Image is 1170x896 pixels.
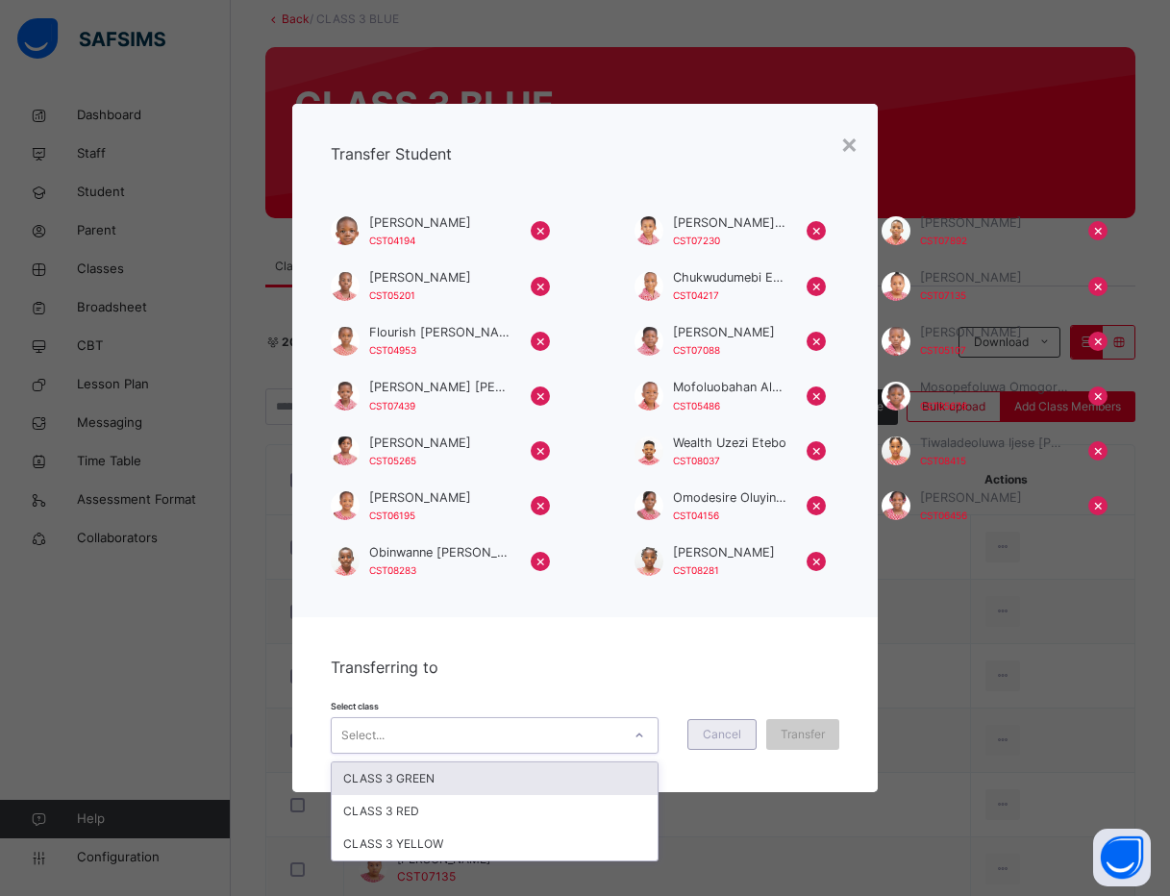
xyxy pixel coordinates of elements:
[535,493,546,516] span: ×
[332,795,658,828] div: CLASS 3 RED
[673,510,719,521] span: CST04156
[369,289,415,301] span: CST05201
[920,213,1069,232] span: [PERSON_NAME]
[920,289,966,301] span: CST07135
[811,493,822,516] span: ×
[369,488,511,507] span: [PERSON_NAME]
[920,378,1069,396] span: Mosopefoluwa Omogoroye
[369,344,416,356] span: CST04953
[1093,438,1104,461] span: ×
[331,144,452,163] span: Transfer Student
[369,455,416,466] span: CST05265
[369,564,416,576] span: CST08283
[535,438,546,461] span: ×
[811,384,822,407] span: ×
[673,543,787,561] span: [PERSON_NAME]
[920,235,967,246] span: CST07892
[535,384,546,407] span: ×
[369,378,511,396] span: [PERSON_NAME] [PERSON_NAME]
[920,400,967,411] span: CST05676
[920,323,1069,341] span: [PERSON_NAME]
[369,323,511,341] span: Flourish [PERSON_NAME]
[673,455,720,466] span: CST08037
[673,344,720,356] span: CST07088
[369,213,511,232] span: [PERSON_NAME]
[331,701,379,711] span: Select class
[1093,274,1104,297] span: ×
[920,455,966,466] span: CST08415
[369,400,415,411] span: CST07439
[781,726,825,743] span: Transfer
[673,564,719,576] span: CST08281
[811,438,822,461] span: ×
[811,274,822,297] span: ×
[673,488,787,507] span: Omodesire Oluyinka
[369,510,415,521] span: CST06195
[535,329,546,352] span: ×
[811,218,822,241] span: ×
[673,268,787,286] span: Chukwudumebi Ekweanya
[811,549,822,572] span: ×
[1093,218,1104,241] span: ×
[673,235,720,246] span: CST07230
[1093,829,1151,886] button: Open asap
[920,268,1069,286] span: [PERSON_NAME]
[535,549,546,572] span: ×
[369,543,511,561] span: Obinwanne [PERSON_NAME]
[673,289,719,301] span: CST04217
[1093,329,1104,352] span: ×
[920,510,967,521] span: CST06456
[332,762,658,795] div: CLASS 3 GREEN
[673,213,787,232] span: [PERSON_NAME]-umanta
[535,218,546,241] span: ×
[1093,493,1104,516] span: ×
[840,123,859,163] div: ×
[332,828,658,860] div: CLASS 3 YELLOW
[369,434,511,452] span: [PERSON_NAME]
[673,434,787,452] span: Wealth Uzezi Etebo
[703,726,741,743] span: Cancel
[920,344,966,356] span: CST05107
[811,329,822,352] span: ×
[535,274,546,297] span: ×
[673,323,787,341] span: [PERSON_NAME]
[331,658,438,677] span: Transferring to
[1093,384,1104,407] span: ×
[369,268,511,286] span: [PERSON_NAME]
[341,717,385,754] div: Select...
[673,378,787,396] span: Mofoluobahan Alegbeleye
[920,488,1069,507] span: [PERSON_NAME]
[673,400,720,411] span: CST05486
[369,235,415,246] span: CST04194
[920,434,1069,452] span: Tiwaladeoluwa Ijese [PERSON_NAME]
